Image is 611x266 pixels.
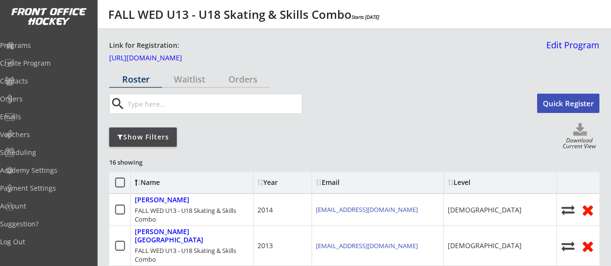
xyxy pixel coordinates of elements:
div: [PERSON_NAME][GEOGRAPHIC_DATA] [135,228,249,244]
div: Roster [109,75,162,84]
div: Link for Registration: [109,41,181,51]
div: Email [316,179,403,186]
div: Show Filters [109,132,177,142]
img: FOH%20White%20Logo%20Transparent.png [11,8,87,26]
div: [DEMOGRAPHIC_DATA] [448,205,522,215]
div: [PERSON_NAME] [135,196,189,204]
div: Waitlist [163,75,216,84]
button: Remove from roster (no refund) [580,238,596,253]
div: Orders [216,75,270,84]
button: Click to download full roster. Your browser settings may try to block it, check your security set... [561,123,599,138]
div: 16 showing [109,158,179,167]
div: 2013 [257,241,273,251]
em: Starts [DATE] [352,14,379,20]
div: FALL WED U13 - U18 Skating & Skills Combo [108,9,379,20]
input: Type here... [126,94,302,113]
div: Level [448,179,535,186]
a: [EMAIL_ADDRESS][DOMAIN_NAME] [316,241,418,250]
div: FALL WED U13 - U18 Skating & Skills Combo [135,206,249,224]
button: Quick Register [537,94,599,113]
button: search [110,96,126,112]
button: Move player [561,203,575,216]
div: FALL WED U13 - U18 Skating & Skills Combo [135,246,249,264]
button: Move player [561,239,575,252]
a: Edit Program [542,41,599,57]
a: [EMAIL_ADDRESS][DOMAIN_NAME] [316,205,418,214]
div: Name [135,179,213,186]
a: [URL][DOMAIN_NAME] [109,55,206,65]
div: Download Current View [559,138,599,151]
button: Remove from roster (no refund) [580,202,596,217]
div: 2014 [257,205,273,215]
div: Year [257,179,308,186]
div: [DEMOGRAPHIC_DATA] [448,241,522,251]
